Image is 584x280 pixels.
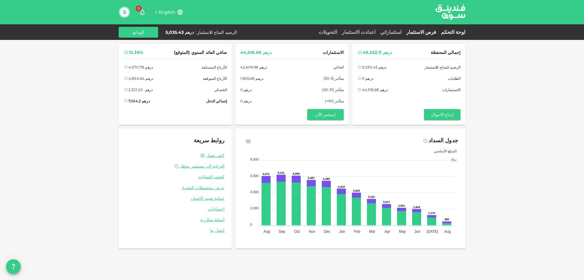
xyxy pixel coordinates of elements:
span: متأخر (90+) [325,98,344,104]
span: الخسائر [214,87,227,93]
tspan: Mar [369,229,375,234]
tspan: Apr [384,229,390,234]
span: الاستثمارات [323,49,344,56]
span: روابط سريعة [194,137,224,144]
span: English [159,9,176,15]
span: الأرباح المتوقعة [203,75,227,82]
img: logo [428,0,473,24]
div: درهم 44,516.68 [362,87,388,93]
span: الأرباح المستلمة [202,64,227,70]
tspan: Aug [444,229,451,234]
tspan: Nov [309,229,315,234]
a: اتصل بنا [126,228,224,233]
span: الاستثمارات [442,87,461,93]
tspan: 8,000 [250,158,259,161]
tspan: Oct [294,229,300,234]
tspan: May [399,229,406,234]
a: كيف تعمل [206,153,224,158]
button: S [120,8,129,17]
span: ربح [447,157,457,161]
tspan: Jan [339,229,345,234]
tspan: 2,000 [250,206,259,210]
a: اعدادت الاستثمار [339,29,378,35]
span: الترقية إلى مستثمر مؤهل [179,163,224,169]
a: إحصائيات [126,206,224,212]
div: الرصيد المتاح للاستثمار : [196,29,237,35]
div: درهم 0 [362,75,373,82]
tspan: [DATE] [427,229,438,234]
button: 0 [136,6,148,18]
span: إجمالي المحفظة [431,49,461,56]
tspan: Aug [264,229,270,234]
span: متأخر (31-90) [322,87,344,93]
span: الطلبات [448,75,461,82]
div: 12.36% [129,49,143,56]
div: درهم 42,609.98 [240,64,267,70]
a: عملية تقييم الائتمان [126,196,224,201]
tspan: Sep [279,229,285,234]
div: درهم 49,552.11 [363,49,392,56]
span: متأخر (5-30) [323,75,344,82]
span: صافي العائد السنوي (المتوقع) [174,49,227,56]
span: الحالي [333,64,344,70]
div: درهم 7,104.2 [128,98,150,104]
a: لوحة التحكم [439,29,465,35]
span: الرصيد المتاح للاستثمار [425,64,461,70]
div: درهم -2,321.22 [128,87,153,93]
button: الودائع [119,27,158,38]
tspan: Jun [415,229,420,234]
span: إجمالي الدخل [206,98,227,104]
div: درهم 4,854.64 [128,75,153,82]
tspan: 4,000 [250,190,259,194]
tspan: Feb [354,229,360,234]
div: درهم 1,906.65 [240,75,263,82]
button: إستثمر الآن [307,109,344,120]
a: الترقية إلى مستثمر مؤهل [126,163,224,169]
div: درهم 0 [240,87,252,93]
tspan: 6,000 [250,174,259,178]
div: درهم 5,035.43 [165,29,194,35]
div: جدول السداد [429,136,458,146]
a: فرص الاستثمار [404,29,439,35]
div: درهم 5,035.43 [362,64,386,70]
a: logo [436,0,465,24]
a: أسئلة متكررة [126,217,224,223]
div: درهم 44,516.68 [240,49,272,56]
span: المبلغ الأساسي [429,149,457,153]
span: 0 [136,5,142,12]
a: عرض محفوظات التحويل [126,185,224,191]
a: التحويلات [316,29,339,35]
a: كشف العمليات [126,174,224,180]
a: استثماراتي [378,29,404,35]
tspan: Dec [324,229,330,234]
div: درهم 0 [240,98,252,104]
div: درهم 4,570.78 [128,64,153,70]
button: question [6,259,21,274]
tspan: 0 [250,223,252,226]
button: إيداع الاموال [424,109,461,120]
